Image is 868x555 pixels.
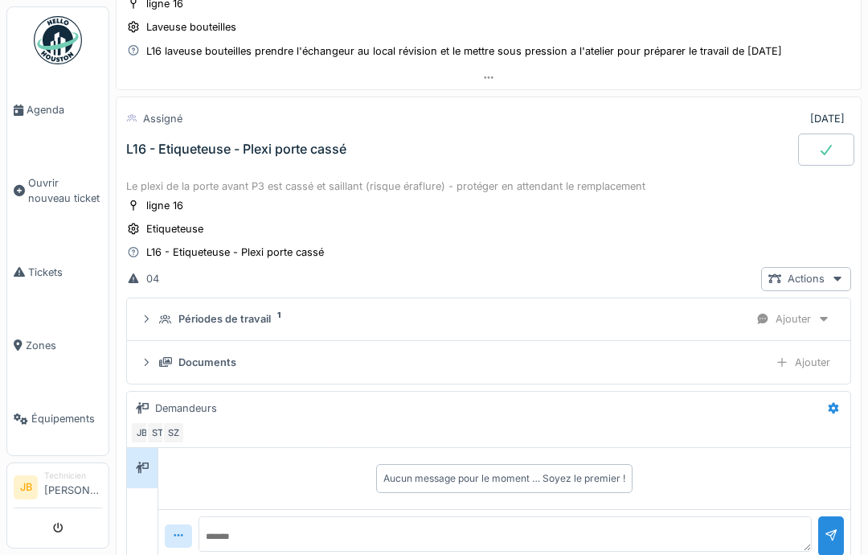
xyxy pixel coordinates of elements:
[383,471,625,486] div: Aucun message pour le moment … Soyez le premier !
[14,470,102,508] a: JB Technicien[PERSON_NAME]
[749,307,837,331] div: Ajouter
[146,19,236,35] div: Laveuse bouteilles
[162,421,185,444] div: SZ
[761,267,851,290] div: Actions
[810,111,845,126] div: [DATE]
[14,475,38,499] li: JB
[178,311,271,327] div: Périodes de travail
[31,411,102,426] span: Équipements
[146,221,203,236] div: Etiqueteuse
[768,351,837,374] div: Ajouter
[146,198,183,213] div: ligne 16
[7,382,108,455] a: Équipements
[126,142,346,157] div: L16 - Etiqueteuse - Plexi porte cassé
[146,421,169,444] div: ST
[7,73,108,146] a: Agenda
[146,245,324,260] div: L16 - Etiqueteuse - Plexi porte cassé
[126,179,851,194] div: Le plexi de la porte avant P3 est cassé et saillant (risque éraflure) - protéger en attendant le ...
[34,16,82,64] img: Badge_color-CXgf-gQk.svg
[133,347,844,377] summary: DocumentsAjouter
[178,355,236,370] div: Documents
[130,421,153,444] div: JB
[143,111,182,126] div: Assigné
[146,271,159,286] div: 04
[7,236,108,309] a: Tickets
[26,338,102,353] span: Zones
[155,401,217,416] div: Demandeurs
[28,175,102,206] span: Ouvrir nouveau ticket
[7,146,108,235] a: Ouvrir nouveau ticket
[146,43,782,59] div: L16 laveuse bouteilles prendre l'échangeur au local révision et le mettre sous pression a l'ateli...
[44,470,102,482] div: Technicien
[133,305,844,335] summary: Périodes de travail1Ajouter
[44,470,102,504] li: [PERSON_NAME]
[7,309,108,382] a: Zones
[27,102,102,117] span: Agenda
[28,265,102,280] span: Tickets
